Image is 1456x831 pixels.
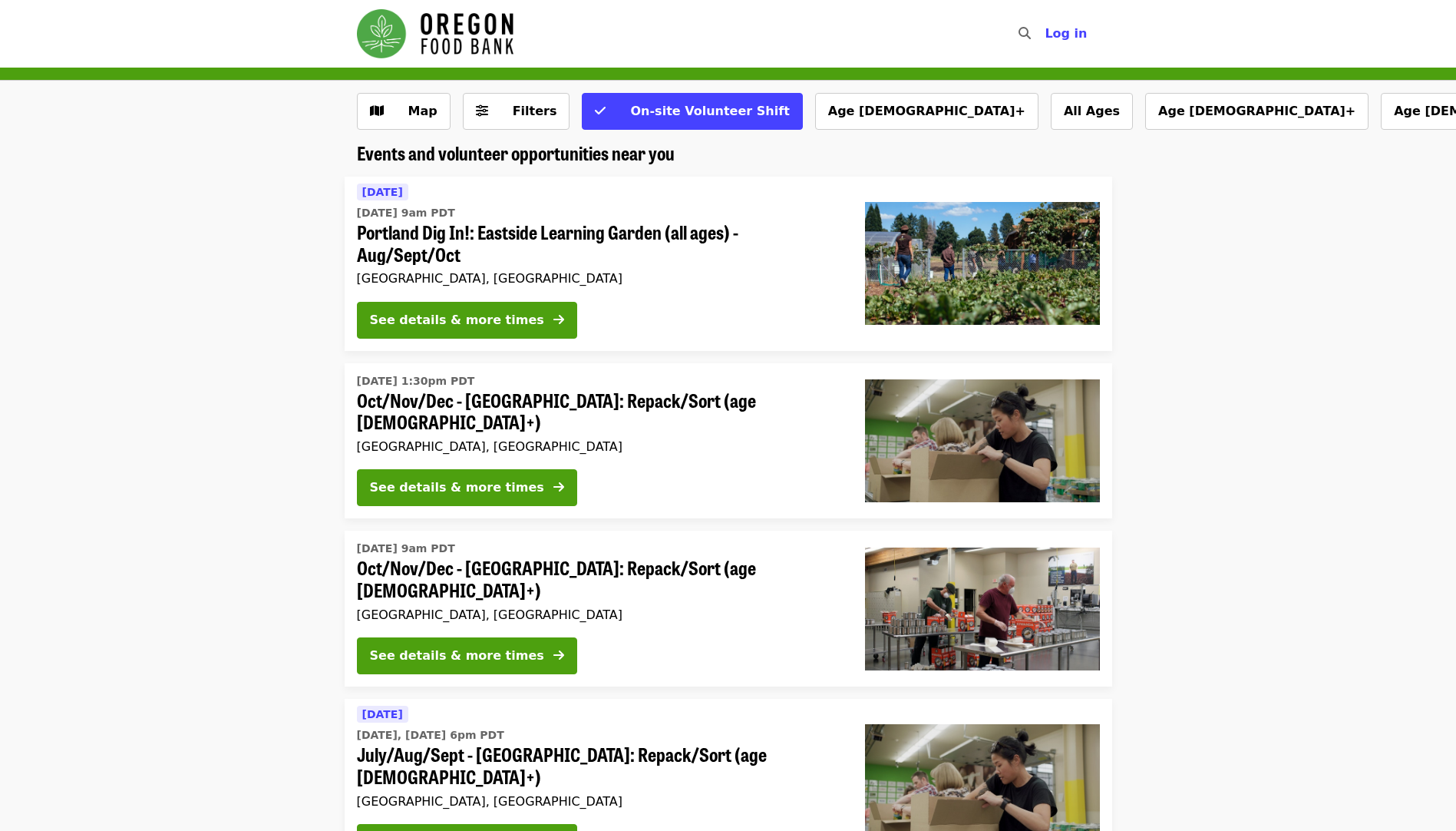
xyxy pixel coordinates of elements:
[357,727,504,743] time: [DATE], [DATE] 6pm PDT
[1040,15,1052,52] input: Search
[553,313,564,327] i: arrow-right icon
[357,469,577,506] button: See details & more times
[357,637,577,674] button: See details & more times
[553,648,564,663] i: arrow-right icon
[345,177,1112,351] a: See details for "Portland Dig In!: Eastside Learning Garden (all ages) - Aug/Sept/Oct"
[370,478,544,497] div: See details & more times
[357,557,840,601] span: Oct/Nov/Dec - [GEOGRAPHIC_DATA]: Repack/Sort (age [DEMOGRAPHIC_DATA]+)
[357,794,840,809] div: [GEOGRAPHIC_DATA], [GEOGRAPHIC_DATA]
[357,743,840,788] span: July/Aug/Sept - [GEOGRAPHIC_DATA]: Repack/Sort (age [DEMOGRAPHIC_DATA]+)
[1145,93,1369,130] button: Age [DEMOGRAPHIC_DATA]+
[357,271,840,286] div: [GEOGRAPHIC_DATA], [GEOGRAPHIC_DATA]
[513,104,557,118] span: Filters
[357,541,455,557] time: [DATE] 9am PDT
[553,480,564,495] i: arrow-right icon
[345,363,1112,519] a: See details for "Oct/Nov/Dec - Portland: Repack/Sort (age 8+)"
[357,608,840,622] div: [GEOGRAPHIC_DATA], [GEOGRAPHIC_DATA]
[1045,26,1087,41] span: Log in
[362,186,403,198] span: [DATE]
[370,311,544,329] div: See details & more times
[1019,26,1031,41] i: search icon
[370,104,384,118] i: map icon
[357,389,840,434] span: Oct/Nov/Dec - [GEOGRAPHIC_DATA]: Repack/Sort (age [DEMOGRAPHIC_DATA]+)
[595,104,606,118] i: check icon
[345,531,1112,687] a: See details for "Oct/Nov/Dec - Portland: Repack/Sort (age 16+)"
[357,93,451,130] button: Show map view
[630,104,789,118] span: On-site Volunteer Shift
[357,373,475,389] time: [DATE] 1:30pm PDT
[1051,93,1133,130] button: All Ages
[865,202,1100,325] img: Portland Dig In!: Eastside Learning Garden (all ages) - Aug/Sept/Oct organized by Oregon Food Bank
[357,439,840,454] div: [GEOGRAPHIC_DATA], [GEOGRAPHIC_DATA]
[476,104,488,118] i: sliders-h icon
[357,9,513,58] img: Oregon Food Bank - Home
[408,104,437,118] span: Map
[582,93,802,130] button: On-site Volunteer Shift
[865,548,1100,670] img: Oct/Nov/Dec - Portland: Repack/Sort (age 16+) organized by Oregon Food Bank
[357,139,675,166] span: Events and volunteer opportunities near you
[815,93,1038,130] button: Age [DEMOGRAPHIC_DATA]+
[463,93,570,130] button: Filters (0 selected)
[362,708,403,720] span: [DATE]
[865,379,1100,502] img: Oct/Nov/Dec - Portland: Repack/Sort (age 8+) organized by Oregon Food Bank
[357,221,840,266] span: Portland Dig In!: Eastside Learning Garden (all ages) - Aug/Sept/Oct
[1032,18,1099,49] button: Log in
[357,302,577,339] button: See details & more times
[370,647,544,665] div: See details & more times
[357,205,455,221] time: [DATE] 9am PDT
